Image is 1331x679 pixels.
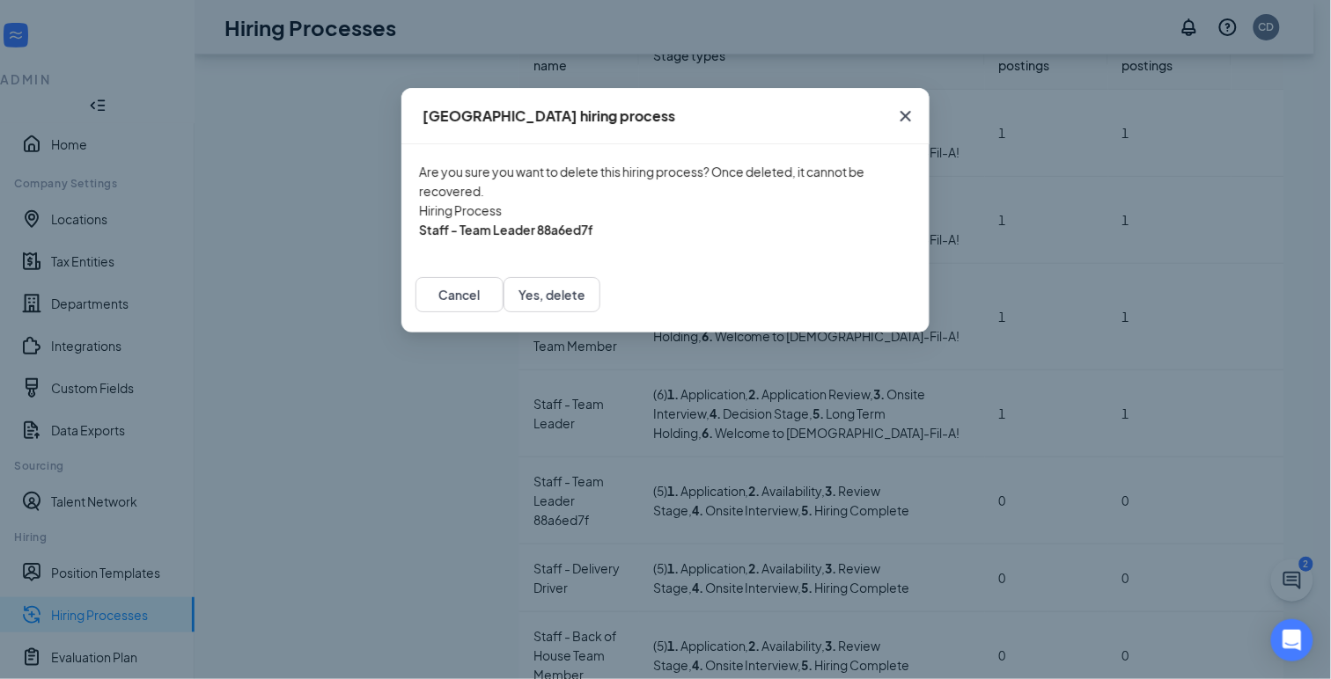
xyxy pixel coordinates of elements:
div: [GEOGRAPHIC_DATA] hiring process [423,106,675,126]
span: Staff - Team Leader 88a6ed7f [419,222,593,237]
button: Close [882,88,930,144]
span: Hiring Process [419,202,502,218]
span: Are you sure you want to delete this hiring process? Once deleted, it cannot be recovered. [419,164,864,199]
button: Yes, delete [504,277,600,312]
svg: Cross [895,106,916,127]
button: Cancel [415,277,504,312]
div: Open Intercom Messenger [1271,619,1313,661]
